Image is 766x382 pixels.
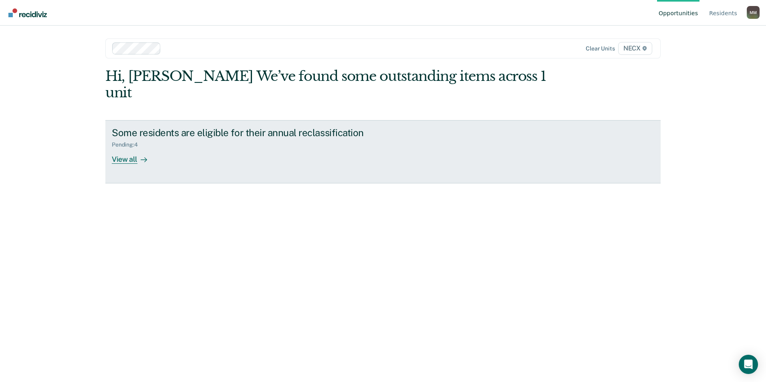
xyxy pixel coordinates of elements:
span: NECX [618,42,652,55]
div: Open Intercom Messenger [739,355,758,374]
div: Hi, [PERSON_NAME] We’ve found some outstanding items across 1 unit [105,68,550,101]
a: Some residents are eligible for their annual reclassificationPending:4View all [105,120,661,183]
div: Pending : 4 [112,141,144,148]
div: Clear units [586,45,615,52]
button: Profile dropdown button [747,6,760,19]
div: Some residents are eligible for their annual reclassification [112,127,393,139]
div: View all [112,148,157,164]
div: M M [747,6,760,19]
img: Recidiviz [8,8,47,17]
